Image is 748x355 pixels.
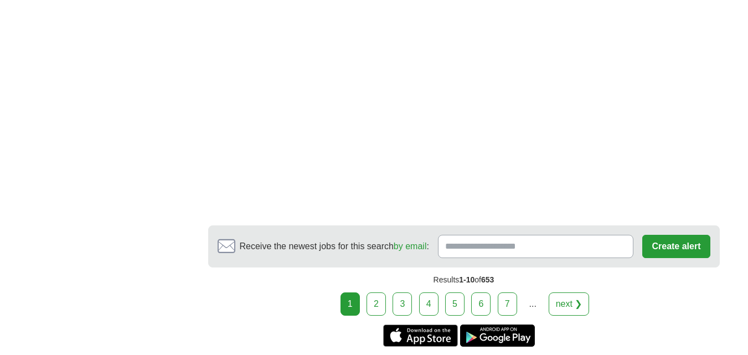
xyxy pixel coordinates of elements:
div: Results of [208,267,720,292]
span: Receive the newest jobs for this search : [240,240,429,253]
a: Get the Android app [460,325,535,347]
div: 1 [341,292,360,316]
a: Get the iPhone app [383,325,458,347]
button: Create alert [642,235,710,258]
a: 3 [393,292,412,316]
span: 653 [481,275,494,284]
span: 1-10 [459,275,474,284]
div: ... [522,293,544,315]
a: 6 [471,292,491,316]
a: 5 [445,292,465,316]
a: by email [394,241,427,251]
a: next ❯ [549,292,590,316]
a: 4 [419,292,439,316]
a: 7 [498,292,517,316]
a: 2 [367,292,386,316]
